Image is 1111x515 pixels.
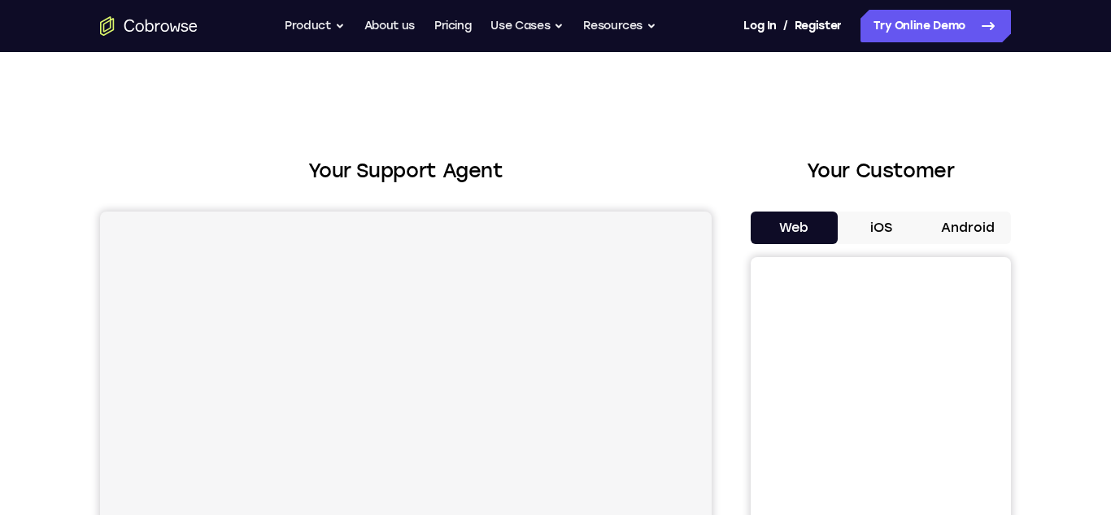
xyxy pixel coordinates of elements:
[795,10,842,42] a: Register
[751,212,838,244] button: Web
[743,10,776,42] a: Log In
[783,16,788,36] span: /
[860,10,1011,42] a: Try Online Demo
[364,10,415,42] a: About us
[751,156,1011,185] h2: Your Customer
[838,212,925,244] button: iOS
[490,10,564,42] button: Use Cases
[100,16,198,36] a: Go to the home page
[100,156,712,185] h2: Your Support Agent
[583,10,656,42] button: Resources
[924,212,1011,244] button: Android
[434,10,472,42] a: Pricing
[285,10,345,42] button: Product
